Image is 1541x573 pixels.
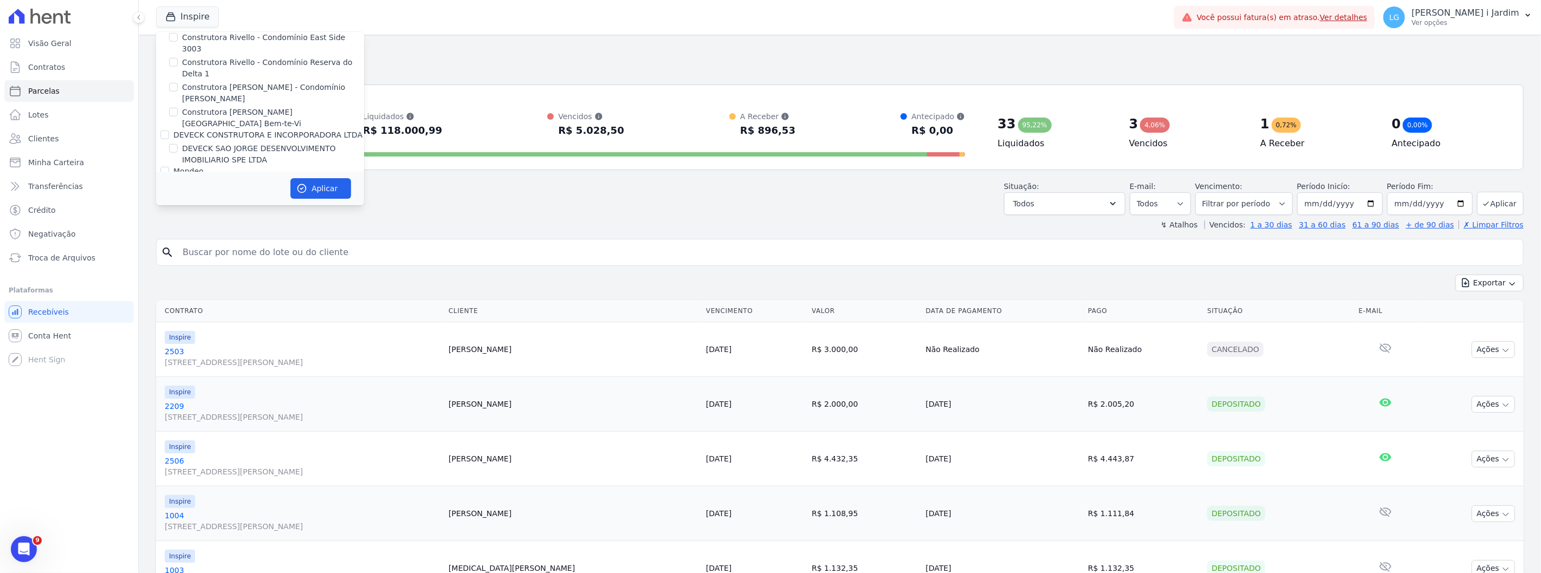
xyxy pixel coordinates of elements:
[4,80,134,102] a: Parcelas
[4,104,134,126] a: Lotes
[807,486,921,541] td: R$ 1.108,95
[1084,377,1203,432] td: R$ 2.005,20
[4,175,134,197] a: Transferências
[165,386,195,399] span: Inspire
[1389,14,1400,21] span: LG
[911,111,965,122] div: Antecipado
[998,115,1015,133] div: 33
[706,564,731,572] a: [DATE]
[444,432,702,486] td: [PERSON_NAME]
[165,455,440,477] a: 2506[STREET_ADDRESS][PERSON_NAME]
[1477,192,1524,215] button: Aplicar
[173,131,362,139] label: DEVECK CONSTRUTORA E INCORPORADORA LTDA
[1272,118,1301,133] div: 0,72%
[28,86,60,96] span: Parcelas
[1375,2,1541,32] button: LG [PERSON_NAME] i Jardim Ver opções
[165,466,440,477] span: [STREET_ADDRESS][PERSON_NAME]
[558,111,624,122] div: Vencidos
[740,111,795,122] div: A Receber
[921,486,1084,541] td: [DATE]
[921,322,1084,377] td: Não Realizado
[1260,137,1374,150] h4: A Receber
[921,300,1084,322] th: Data de Pagamento
[176,242,1519,263] input: Buscar por nome do lote ou do cliente
[173,167,204,175] label: Mondeo
[9,284,130,297] div: Plataformas
[165,357,440,368] span: [STREET_ADDRESS][PERSON_NAME]
[706,400,731,408] a: [DATE]
[1207,396,1265,412] div: Depositado
[28,205,56,216] span: Crédito
[1130,182,1156,191] label: E-mail:
[182,57,364,80] label: Construtora Rivello - Condomínio Reserva do Delta 1
[444,486,702,541] td: [PERSON_NAME]
[807,432,921,486] td: R$ 4.432,35
[4,301,134,323] a: Recebíveis
[1197,12,1368,23] span: Você possui fatura(s) em atraso.
[1472,451,1515,467] button: Ações
[1084,322,1203,377] td: Não Realizado
[998,137,1111,150] h4: Liquidados
[165,550,195,563] span: Inspire
[1205,220,1246,229] label: Vencidos:
[28,157,84,168] span: Minha Carteira
[1472,505,1515,522] button: Ações
[165,495,195,508] span: Inspire
[1207,342,1264,357] div: Cancelado
[706,454,731,463] a: [DATE]
[921,377,1084,432] td: [DATE]
[444,377,702,432] td: [PERSON_NAME]
[1297,182,1350,191] label: Período Inicío:
[911,122,965,139] div: R$ 0,00
[4,56,134,78] a: Contratos
[156,300,444,322] th: Contrato
[4,199,134,221] a: Crédito
[28,252,95,263] span: Troca de Arquivos
[1459,220,1524,229] a: ✗ Limpar Filtros
[28,229,76,239] span: Negativação
[807,300,921,322] th: Valor
[1320,13,1368,22] a: Ver detalhes
[1455,275,1524,291] button: Exportar
[28,109,49,120] span: Lotes
[1352,220,1399,229] a: 61 a 90 dias
[1387,181,1473,192] label: Período Fim:
[1161,220,1197,229] label: ↯ Atalhos
[444,300,702,322] th: Cliente
[1084,300,1203,322] th: Pago
[1013,197,1034,210] span: Todos
[1084,486,1203,541] td: R$ 1.111,84
[807,322,921,377] td: R$ 3.000,00
[165,440,195,453] span: Inspire
[1403,118,1432,133] div: 0,00%
[1004,182,1039,191] label: Situação:
[156,6,219,27] button: Inspire
[4,152,134,173] a: Minha Carteira
[165,331,195,344] span: Inspire
[28,330,71,341] span: Conta Hent
[165,401,440,422] a: 2209[STREET_ADDRESS][PERSON_NAME]
[165,510,440,532] a: 1004[STREET_ADDRESS][PERSON_NAME]
[165,412,440,422] span: [STREET_ADDRESS][PERSON_NAME]
[1406,220,1454,229] a: + de 90 dias
[1004,192,1125,215] button: Todos
[363,122,443,139] div: R$ 118.000,99
[444,322,702,377] td: [PERSON_NAME]
[1084,432,1203,486] td: R$ 4.443,87
[161,246,174,259] i: search
[165,521,440,532] span: [STREET_ADDRESS][PERSON_NAME]
[182,32,364,55] label: Construtora Rivello - Condomínio East Side 3003
[1207,506,1265,521] div: Depositado
[1195,182,1242,191] label: Vencimento:
[706,345,731,354] a: [DATE]
[28,181,83,192] span: Transferências
[165,346,440,368] a: 2503[STREET_ADDRESS][PERSON_NAME]
[1472,396,1515,413] button: Ações
[1251,220,1292,229] a: 1 a 30 dias
[182,82,364,105] label: Construtora [PERSON_NAME] - Condomínio [PERSON_NAME]
[706,509,731,518] a: [DATE]
[1140,118,1169,133] div: 4,06%
[1207,451,1265,466] div: Depositado
[740,122,795,139] div: R$ 896,53
[1472,341,1515,358] button: Ações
